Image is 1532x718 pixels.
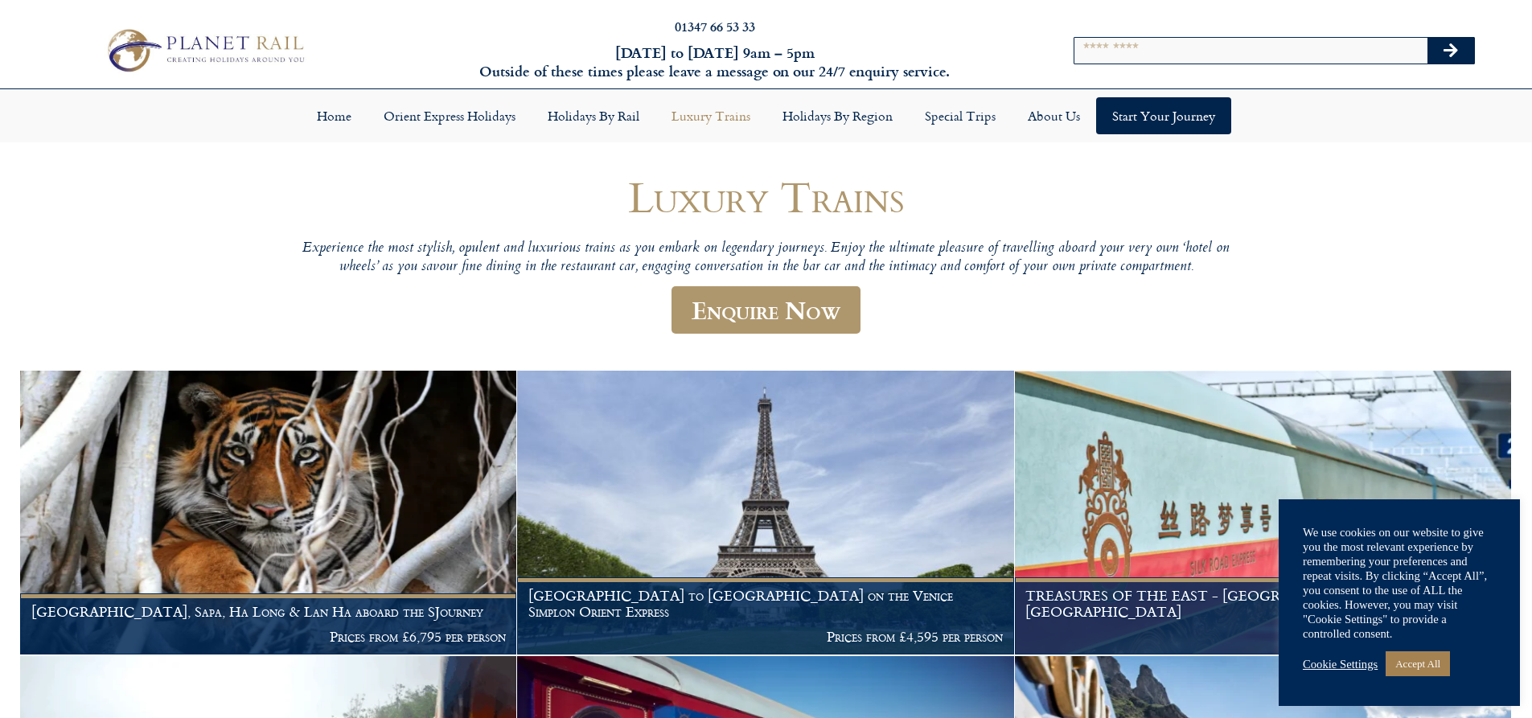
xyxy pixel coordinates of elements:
[672,286,860,334] a: Enquire Now
[8,97,1524,134] nav: Menu
[1025,588,1500,619] h1: TREASURES OF THE EAST - [GEOGRAPHIC_DATA] to [GEOGRAPHIC_DATA]
[528,629,1003,645] p: Prices from £4,595 per person
[284,173,1249,220] h1: Luxury Trains
[675,17,755,35] a: 01347 66 53 33
[528,588,1003,619] h1: [GEOGRAPHIC_DATA] to [GEOGRAPHIC_DATA] on the Venice Simplon Orient Express
[1096,97,1231,134] a: Start your Journey
[1012,97,1096,134] a: About Us
[766,97,909,134] a: Holidays by Region
[1427,38,1474,64] button: Search
[99,24,310,76] img: Planet Rail Train Holidays Logo
[1025,629,1500,645] p: Prices from £22,300 per person
[31,629,506,645] p: Prices from £6,795 per person
[301,97,368,134] a: Home
[532,97,655,134] a: Holidays by Rail
[1015,371,1512,655] a: TREASURES OF THE EAST - [GEOGRAPHIC_DATA] to [GEOGRAPHIC_DATA] Prices from £22,300 per person
[284,240,1249,277] p: Experience the most stylish, opulent and luxurious trains as you embark on legendary journeys. En...
[655,97,766,134] a: Luxury Trains
[31,604,506,620] h1: [GEOGRAPHIC_DATA], Sapa, Ha Long & Lan Ha aboard the SJourney
[1303,657,1378,671] a: Cookie Settings
[909,97,1012,134] a: Special Trips
[1386,651,1450,676] a: Accept All
[517,371,1014,655] a: [GEOGRAPHIC_DATA] to [GEOGRAPHIC_DATA] on the Venice Simplon Orient Express Prices from £4,595 pe...
[413,43,1017,81] h6: [DATE] to [DATE] 9am – 5pm Outside of these times please leave a message on our 24/7 enquiry serv...
[20,371,517,655] a: [GEOGRAPHIC_DATA], Sapa, Ha Long & Lan Ha aboard the SJourney Prices from £6,795 per person
[368,97,532,134] a: Orient Express Holidays
[1303,525,1496,641] div: We use cookies on our website to give you the most relevant experience by remembering your prefer...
